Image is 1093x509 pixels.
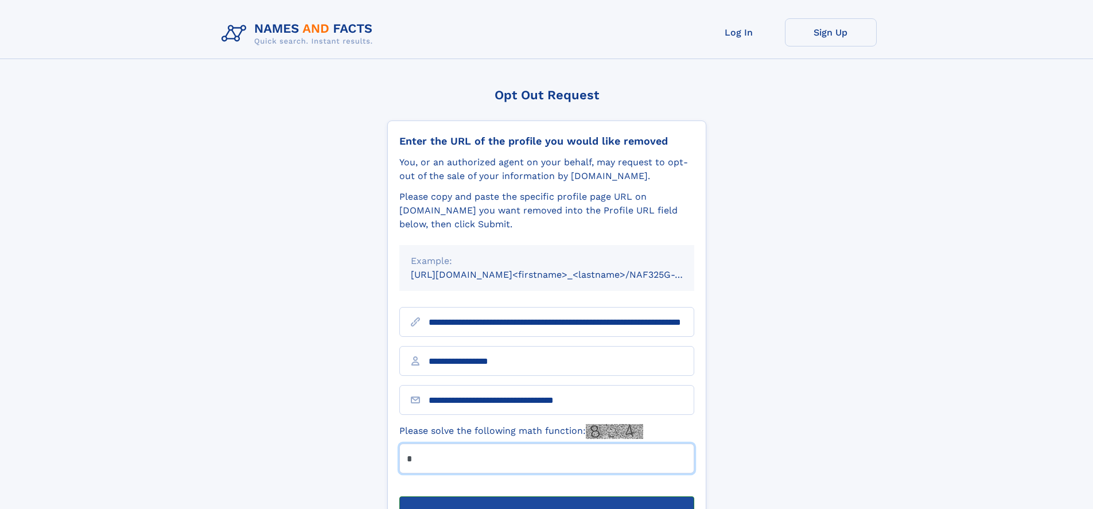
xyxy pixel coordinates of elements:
[217,18,382,49] img: Logo Names and Facts
[411,254,683,268] div: Example:
[399,135,694,147] div: Enter the URL of the profile you would like removed
[387,88,706,102] div: Opt Out Request
[399,190,694,231] div: Please copy and paste the specific profile page URL on [DOMAIN_NAME] you want removed into the Pr...
[411,269,716,280] small: [URL][DOMAIN_NAME]<firstname>_<lastname>/NAF325G-xxxxxxxx
[399,156,694,183] div: You, or an authorized agent on your behalf, may request to opt-out of the sale of your informatio...
[693,18,785,46] a: Log In
[399,424,643,439] label: Please solve the following math function:
[785,18,877,46] a: Sign Up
